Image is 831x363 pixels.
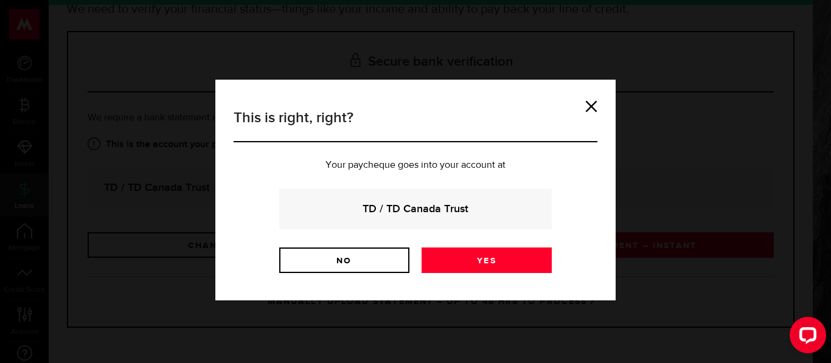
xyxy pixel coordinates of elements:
[422,247,552,273] a: Yes
[234,107,597,142] h3: This is right, right?
[780,312,831,363] iframe: LiveChat chat widget
[234,161,597,170] p: Your paycheque goes into your account at
[279,247,409,273] a: No
[296,201,535,217] strong: TD / TD Canada Trust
